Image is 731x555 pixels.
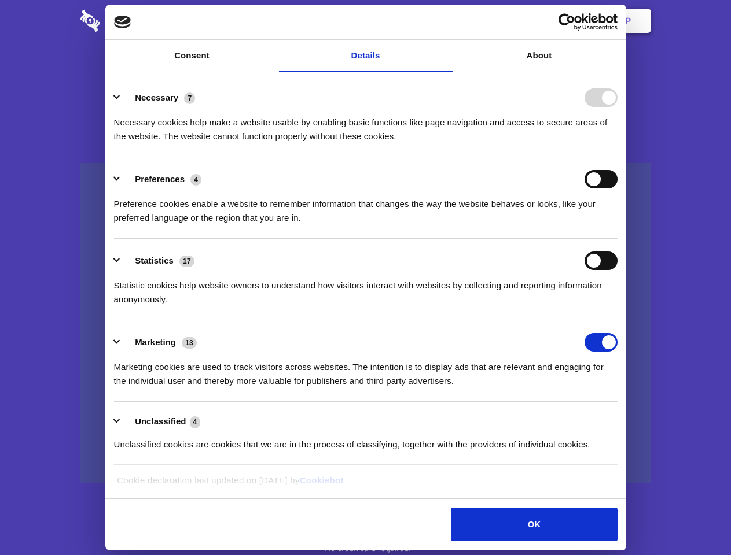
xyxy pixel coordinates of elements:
iframe: Drift Widget Chat Controller [673,497,717,541]
button: Marketing (13) [114,333,204,351]
h4: Auto-redaction of sensitive data, encrypted data sharing and self-destructing private chats. Shar... [80,105,651,143]
span: 4 [190,174,201,186]
button: OK [451,508,617,541]
label: Necessary [135,92,178,102]
a: Pricing [340,3,390,39]
a: Login [525,3,575,39]
span: 13 [182,337,197,349]
button: Necessary (7) [114,88,203,107]
div: Preference cookies enable a website to remember information that changes the way the website beha... [114,188,618,225]
a: Details [279,40,453,72]
h1: Eliminate Slack Data Loss. [80,52,651,94]
div: Necessary cookies help make a website usable by enabling basic functions like page navigation and... [114,107,618,143]
label: Marketing [135,337,176,347]
span: 17 [179,256,194,267]
label: Preferences [135,174,185,184]
a: Cookiebot [300,475,344,485]
button: Statistics (17) [114,251,202,270]
a: Usercentrics Cookiebot - opens in a new window [516,13,618,31]
div: Marketing cookies are used to track visitors across websites. The intention is to display ads tha... [114,351,618,388]
img: logo [114,16,131,28]
a: Contact [469,3,523,39]
label: Statistics [135,256,174,265]
div: Unclassified cookies are cookies that we are in the process of classifying, together with the pro... [114,429,618,452]
span: 4 [190,416,201,428]
span: 7 [184,92,195,104]
a: Wistia video thumbnail [80,163,651,484]
button: Unclassified (4) [114,415,208,429]
a: Consent [105,40,279,72]
div: Cookie declaration last updated on [DATE] by [108,473,623,496]
img: logo-wordmark-white-trans-d4663122ce5f474addd5e946df7df03e33cb6a1c49d2221995e7729f52c070b2.svg [80,10,179,32]
button: Preferences (4) [114,170,209,188]
div: Statistic cookies help website owners to understand how visitors interact with websites by collec... [114,270,618,306]
a: About [453,40,626,72]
